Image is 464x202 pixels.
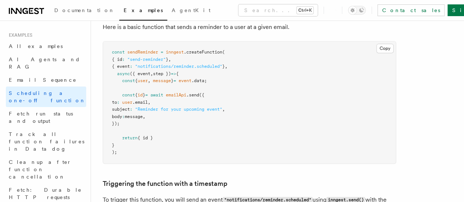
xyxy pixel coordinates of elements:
[112,57,122,62] span: { id
[171,78,173,83] span: }
[6,53,86,73] a: AI Agents and RAG
[161,49,163,55] span: =
[9,56,80,70] span: AI Agents and RAG
[122,78,135,83] span: const
[122,57,125,62] span: :
[179,78,191,83] span: event
[132,100,148,105] span: .email
[9,131,84,152] span: Track all function failures in Datadog
[122,92,135,98] span: const
[122,100,132,105] span: user
[122,135,138,140] span: return
[112,143,114,148] span: }
[186,92,199,98] span: .send
[166,49,184,55] span: inngest
[9,43,63,49] span: All examples
[238,4,318,16] button: Search...Ctrl+K
[176,71,179,76] span: {
[103,22,396,32] p: Here is a basic function that sends a reminder to a user at a given email.
[130,107,132,112] span: :
[6,32,32,38] span: Examples
[143,114,145,119] span: ,
[127,57,166,62] span: "send-reminder"
[124,7,163,13] span: Examples
[130,71,150,76] span: ({ event
[135,64,222,69] span: "notifications/reminder.scheduled"
[122,114,125,119] span: :
[184,49,222,55] span: .createFunction
[54,7,115,13] span: Documentation
[50,2,119,20] a: Documentation
[103,179,227,189] a: Triggering the function with a timestamp
[222,107,225,112] span: ,
[376,44,394,53] button: Copy
[135,107,222,112] span: "Reminder for your upcoming event"
[348,6,366,15] button: Toggle dark mode
[6,40,86,53] a: All examples
[6,107,86,128] a: Fetch run status and output
[130,64,132,69] span: :
[135,78,138,83] span: {
[166,57,168,62] span: }
[112,150,117,155] span: );
[9,90,86,103] span: Scheduling a one-off function
[112,100,117,105] span: to
[9,187,82,200] span: Fetch: Durable HTTP requests
[225,64,227,69] span: ,
[153,78,171,83] span: message
[191,78,207,83] span: .data;
[167,2,215,20] a: AgentKit
[153,71,171,76] span: step })
[112,114,122,119] span: body
[117,71,130,76] span: async
[6,87,86,107] a: Scheduling a one-off function
[173,78,176,83] span: =
[199,92,204,98] span: ({
[171,71,176,76] span: =>
[148,78,150,83] span: ,
[138,135,153,140] span: { id }
[145,92,148,98] span: =
[150,71,153,76] span: ,
[166,92,186,98] span: emailApi
[138,92,143,98] span: id
[6,73,86,87] a: Email Sequence
[112,64,130,69] span: { event
[135,92,138,98] span: {
[112,121,120,126] span: });
[168,57,171,62] span: ,
[112,49,125,55] span: const
[9,77,77,83] span: Email Sequence
[9,111,73,124] span: Fetch run status and output
[127,49,158,55] span: sendReminder
[9,159,72,180] span: Cleanup after function cancellation
[143,92,145,98] span: }
[117,100,120,105] span: :
[125,114,143,119] span: message
[112,107,130,112] span: subject
[119,2,167,21] a: Examples
[150,92,163,98] span: await
[6,155,86,183] a: Cleanup after function cancellation
[148,100,150,105] span: ,
[6,128,86,155] a: Track all function failures in Datadog
[172,7,211,13] span: AgentKit
[377,4,445,16] a: Contact sales
[222,49,225,55] span: (
[222,64,225,69] span: }
[138,78,148,83] span: user
[297,7,313,14] kbd: Ctrl+K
